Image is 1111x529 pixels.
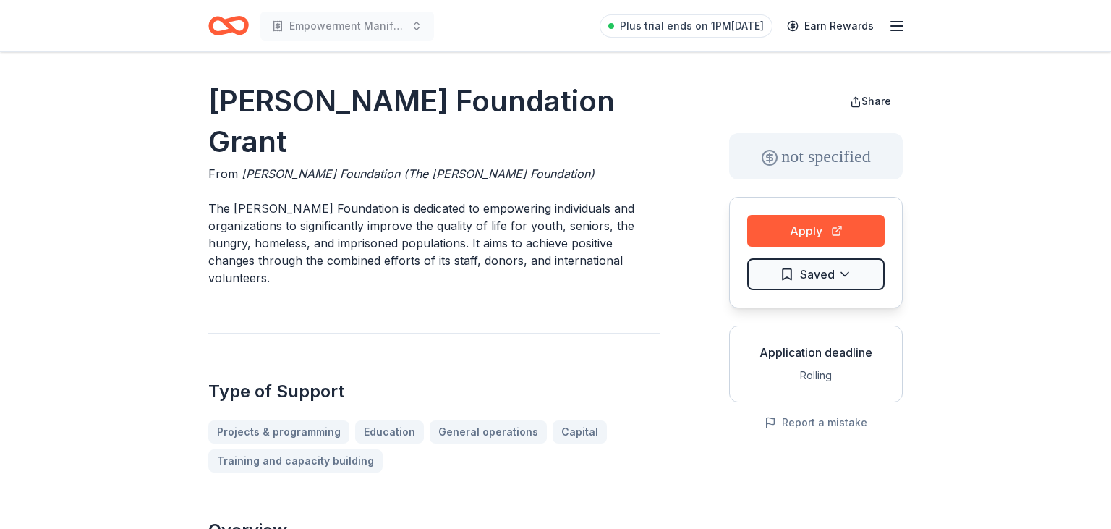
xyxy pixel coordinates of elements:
[747,258,885,290] button: Saved
[778,13,882,39] a: Earn Rewards
[620,17,764,35] span: Plus trial ends on 1PM[DATE]
[260,12,434,41] button: Empowerment Manifest A Deliverance Foundation, Inc.
[208,9,249,43] a: Home
[208,165,660,182] div: From
[242,166,595,181] span: [PERSON_NAME] Foundation (The [PERSON_NAME] Foundation)
[289,17,405,35] span: Empowerment Manifest A Deliverance Foundation, Inc.
[747,215,885,247] button: Apply
[208,420,349,444] a: Projects & programming
[838,87,903,116] button: Share
[208,200,660,287] p: The [PERSON_NAME] Foundation is dedicated to empowering individuals and organizations to signific...
[800,265,835,284] span: Saved
[741,367,890,384] div: Rolling
[208,81,660,162] h1: [PERSON_NAME] Foundation Grant
[553,420,607,444] a: Capital
[208,380,660,403] h2: Type of Support
[430,420,547,444] a: General operations
[208,449,383,473] a: Training and capacity building
[729,133,903,179] div: not specified
[355,420,424,444] a: Education
[861,95,891,107] span: Share
[600,14,772,38] a: Plus trial ends on 1PM[DATE]
[765,414,867,431] button: Report a mistake
[741,344,890,361] div: Application deadline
